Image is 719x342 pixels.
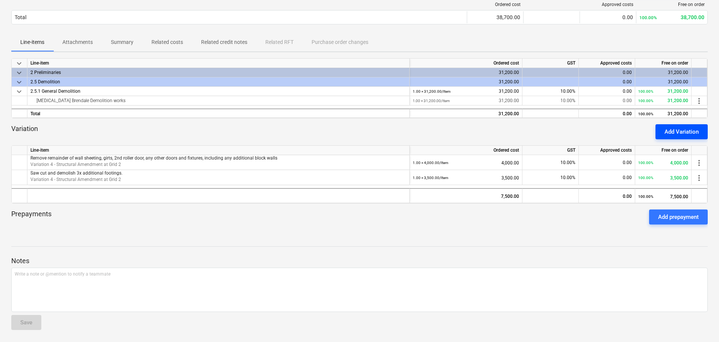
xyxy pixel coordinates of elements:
[582,96,632,105] div: 0.00
[639,15,657,20] small: 100.00%
[583,2,633,7] div: Approved costs
[522,87,579,96] div: 10.00%
[638,155,688,170] div: 4,000.00
[582,77,632,87] div: 0.00
[15,78,24,87] span: keyboard_arrow_down
[30,96,406,105] div: Iplex Brendale Demolition works
[27,146,410,155] div: Line-item
[638,194,653,199] small: 100.00%
[15,14,26,20] div: Total
[638,77,688,87] div: 31,200.00
[413,96,519,105] div: 31,200.00
[579,59,635,68] div: Approved costs
[15,59,24,68] span: keyboard_arrow_down
[413,155,519,170] div: 4,000.00
[30,170,123,176] span: Saw cut and demolish 3x additional footings.
[413,189,519,204] div: 7,500.00
[583,14,633,20] div: 0.00
[695,158,704,167] span: more_vert
[15,68,24,77] span: keyboard_arrow_down
[638,112,653,116] small: 100.00%
[413,77,519,87] div: 31,200.00
[410,59,522,68] div: Ordered cost
[522,155,579,170] div: 10.00%
[151,38,183,46] p: Related costs
[11,124,38,139] p: Variation
[582,109,632,119] div: 0.00
[413,99,450,103] small: 1.00 × 31,200.00 / Item
[30,89,80,94] span: 2.5.1 General Demolition
[62,38,93,46] p: Attachments
[413,68,519,77] div: 31,200.00
[681,306,719,342] iframe: Chat Widget
[649,209,708,224] button: Add prepayment
[15,87,24,96] span: keyboard_arrow_down
[410,146,522,155] div: Ordered cost
[413,170,519,185] div: 3,500.00
[522,170,579,185] div: 10.00%
[413,109,519,119] div: 31,200.00
[20,38,44,46] p: Line-items
[638,68,688,77] div: 31,200.00
[201,38,247,46] p: Related credit notes
[582,87,632,96] div: 0.00
[582,170,632,185] div: 0.00
[582,155,632,170] div: 0.00
[582,68,632,77] div: 0.00
[635,59,692,68] div: Free on order
[582,189,632,204] div: 0.00
[30,177,121,182] span: Variation 4 - Structural Amendment at Grid 2
[638,176,653,180] small: 100.00%
[27,59,410,68] div: Line-item
[639,14,704,20] div: 38,700.00
[655,124,708,139] button: Add Variation
[638,89,653,93] small: 100.00%
[413,87,519,96] div: 31,200.00
[470,2,521,7] div: Ordered cost
[27,108,410,118] div: Total
[30,162,121,167] span: Variation 4 - Structural Amendment at Grid 2
[30,77,406,86] div: 2.5 Demolition
[638,109,688,119] div: 31,200.00
[470,14,520,20] div: 38,700.00
[413,161,448,165] small: 1.00 × 4,000.00 / Item
[30,155,277,161] span: Remove remainder of wall sheeting, girts, 2nd roller door, any other doors and fixtures, includin...
[11,209,51,224] p: Prepayments
[522,59,579,68] div: GST
[638,87,688,96] div: 31,200.00
[658,212,699,222] div: Add prepayment
[695,96,704,105] span: more_vert
[638,96,688,105] div: 31,200.00
[638,99,653,103] small: 100.00%
[30,68,406,77] div: 2 Preliminaries
[413,176,448,180] small: 1.00 × 3,500.00 / Item
[665,127,699,137] div: Add Variation
[639,2,705,7] div: Free on order
[111,38,133,46] p: Summary
[638,170,688,185] div: 3,500.00
[638,189,688,204] div: 7,500.00
[579,146,635,155] div: Approved costs
[695,173,704,182] span: more_vert
[635,146,692,155] div: Free on order
[522,146,579,155] div: GST
[11,256,708,265] p: Notes
[522,96,579,105] div: 10.00%
[413,89,451,93] small: 1.00 × 31,200.00 / Item
[638,161,653,165] small: 100.00%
